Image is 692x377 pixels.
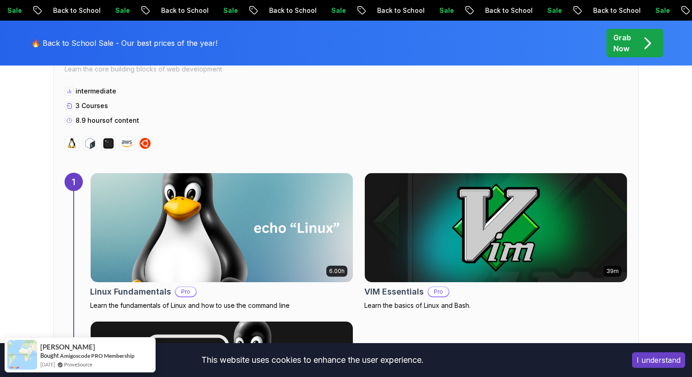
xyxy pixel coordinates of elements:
[364,173,627,310] a: VIM Essentials card39mVIM EssentialsProLearn the basics of Linux and Bash.
[364,285,424,298] h2: VIM Essentials
[76,116,139,125] p: 8.9 hours of content
[197,6,226,15] p: Sale
[65,63,627,76] p: Learn the core building blocks of web development
[428,287,449,296] p: Pro
[76,87,116,96] p: intermediate
[66,138,77,149] img: linux logo
[632,352,685,368] button: Accept cookies
[521,6,550,15] p: Sale
[606,268,619,275] p: 39m
[89,6,118,15] p: Sale
[84,170,360,285] img: Linux Fundamentals card
[413,6,442,15] p: Sale
[60,352,135,359] a: Amigoscode PRO Membership
[364,301,627,310] p: Learn the basics of Linux and Bash.
[365,173,627,282] img: VIM Essentials card
[329,268,345,275] p: 6.00h
[140,138,151,149] img: ubuntu logo
[64,361,92,368] a: ProveSource
[103,138,114,149] img: terminal logo
[243,6,305,15] p: Back to School
[90,173,353,310] a: Linux Fundamentals card6.00hLinux FundamentalsProLearn the fundamentals of Linux and how to use t...
[85,138,96,149] img: bash logo
[65,173,83,191] div: 1
[90,301,353,310] p: Learn the fundamentals of Linux and how to use the command line
[90,285,171,298] h2: Linux Fundamentals
[176,287,196,296] p: Pro
[305,6,334,15] p: Sale
[31,38,217,49] p: 🔥 Back to School Sale - Our best prices of the year!
[121,138,132,149] img: aws logo
[613,32,631,54] p: Grab Now
[7,350,618,370] div: This website uses cookies to enhance the user experience.
[40,343,95,351] span: [PERSON_NAME]
[40,361,55,368] span: [DATE]
[76,102,108,109] span: 3 Courses
[27,6,89,15] p: Back to School
[629,6,658,15] p: Sale
[7,340,37,370] img: provesource social proof notification image
[567,6,629,15] p: Back to School
[40,352,59,359] span: Bought
[459,6,521,15] p: Back to School
[351,6,413,15] p: Back to School
[135,6,197,15] p: Back to School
